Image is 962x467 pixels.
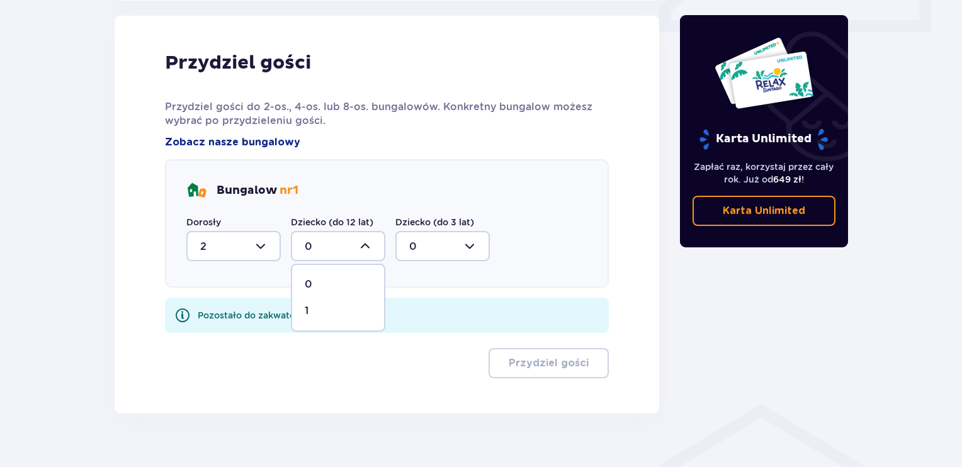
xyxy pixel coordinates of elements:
[693,196,836,226] a: Karta Unlimited
[395,216,474,228] label: Dziecko (do 3 lat)
[773,174,801,184] span: 649 zł
[509,356,589,370] p: Przydziel gości
[217,183,298,198] p: Bungalow
[698,128,829,150] p: Karta Unlimited
[291,216,373,228] label: Dziecko (do 12 lat)
[723,204,805,218] p: Karta Unlimited
[186,216,221,228] label: Dorosły
[305,304,308,318] p: 1
[165,51,311,75] p: Przydziel gości
[165,100,609,128] p: Przydziel gości do 2-os., 4-os. lub 8-os. bungalowów. Konkretny bungalow możesz wybrać po przydzi...
[165,135,300,149] a: Zobacz nasze bungalowy
[198,309,380,322] div: Pozostało do zakwaterowania 1 z 3 gości.
[693,160,836,186] p: Zapłać raz, korzystaj przez cały rok. Już od !
[186,181,207,201] img: bungalows Icon
[714,37,814,110] img: Dwie karty całoroczne do Suntago z napisem 'UNLIMITED RELAX', na białym tle z tropikalnymi liśćmi...
[280,183,298,198] span: nr 1
[305,278,312,291] p: 0
[489,348,609,378] button: Przydziel gości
